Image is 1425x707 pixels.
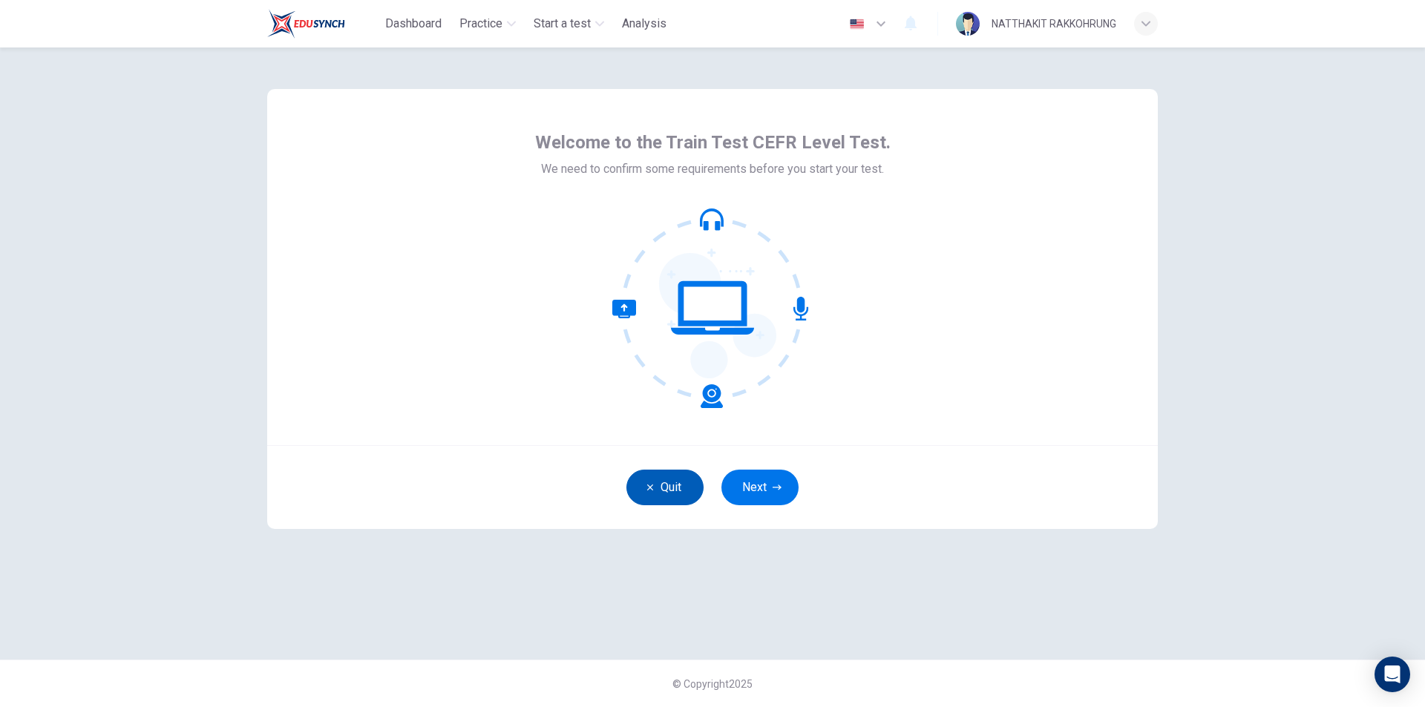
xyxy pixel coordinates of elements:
[459,15,502,33] span: Practice
[616,10,672,37] button: Analysis
[992,15,1116,33] div: NATTHAKIT RAKKOHRUNG
[535,131,891,154] span: Welcome to the Train Test CEFR Level Test.
[267,9,345,39] img: Train Test logo
[956,12,980,36] img: Profile picture
[622,15,666,33] span: Analysis
[528,10,610,37] button: Start a test
[267,9,379,39] a: Train Test logo
[379,10,448,37] button: Dashboard
[541,160,884,178] span: We need to confirm some requirements before you start your test.
[848,19,866,30] img: en
[453,10,522,37] button: Practice
[721,470,799,505] button: Next
[626,470,704,505] button: Quit
[1375,657,1410,692] div: Open Intercom Messenger
[672,678,753,690] span: © Copyright 2025
[385,15,442,33] span: Dashboard
[534,15,591,33] span: Start a test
